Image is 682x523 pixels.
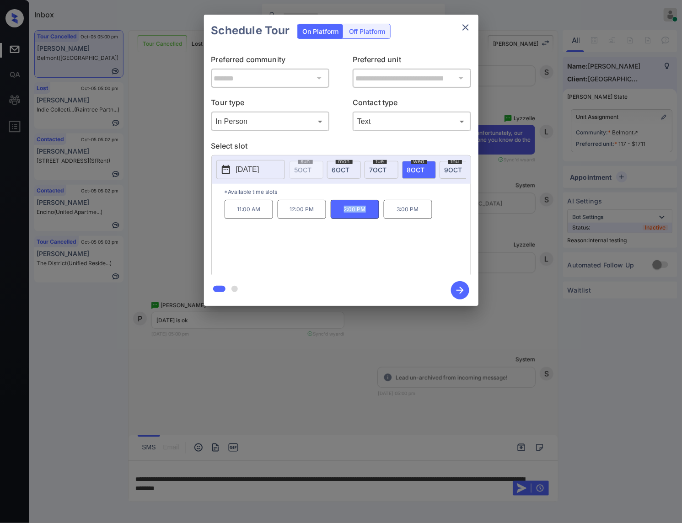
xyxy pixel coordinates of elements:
p: [DATE] [236,164,259,175]
p: Preferred unit [353,54,471,69]
button: [DATE] [216,160,285,179]
div: In Person [214,114,328,129]
h2: Schedule Tour [204,15,297,47]
div: date-select [402,161,436,179]
span: tue [373,159,387,164]
span: 8 OCT [407,166,425,174]
span: 9 OCT [445,166,462,174]
span: thu [448,159,462,164]
button: btn-next [446,278,475,302]
div: Text [355,114,469,129]
p: Select slot [211,140,471,155]
div: date-select [327,161,361,179]
span: mon [336,159,353,164]
button: close [456,18,475,37]
p: 3:00 PM [384,200,432,219]
span: wed [411,159,427,164]
p: Contact type [353,97,471,112]
span: 7 OCT [370,166,387,174]
p: 11:00 AM [225,200,273,219]
div: On Platform [298,24,343,38]
p: Tour type [211,97,330,112]
p: *Available time slots [225,184,471,200]
div: date-select [440,161,473,179]
div: Off Platform [344,24,390,38]
p: 2:00 PM [331,200,379,219]
p: Preferred community [211,54,330,69]
p: 12:00 PM [278,200,326,219]
div: date-select [365,161,398,179]
span: 6 OCT [332,166,350,174]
